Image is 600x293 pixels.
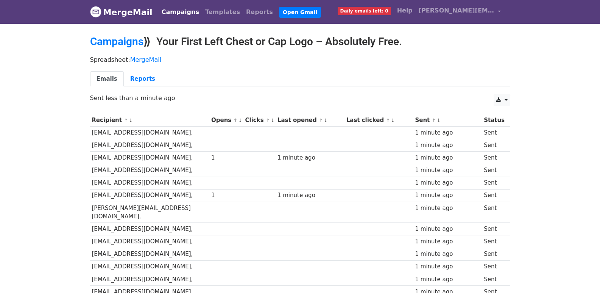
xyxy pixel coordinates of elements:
[482,202,506,223] td: Sent
[209,114,243,127] th: Opens
[386,118,390,123] a: ↑
[129,118,133,123] a: ↓
[482,260,506,273] td: Sent
[338,7,391,15] span: Daily emails left: 0
[90,6,101,17] img: MergeMail logo
[124,71,162,87] a: Reports
[415,204,480,213] div: 1 minute ago
[415,262,480,271] div: 1 minute ago
[415,225,480,233] div: 1 minute ago
[90,152,210,164] td: [EMAIL_ADDRESS][DOMAIN_NAME],
[211,154,242,162] div: 1
[202,5,243,20] a: Templates
[90,273,210,285] td: [EMAIL_ADDRESS][DOMAIN_NAME],
[90,35,143,48] a: Campaigns
[482,248,506,260] td: Sent
[211,191,242,200] div: 1
[436,118,441,123] a: ↓
[276,114,344,127] th: Last opened
[319,118,323,123] a: ↑
[415,237,480,246] div: 1 minute ago
[234,118,238,123] a: ↑
[277,191,343,200] div: 1 minute ago
[90,56,510,64] p: Spreadsheet:
[243,114,276,127] th: Clicks
[415,141,480,150] div: 1 minute ago
[159,5,202,20] a: Campaigns
[90,127,210,139] td: [EMAIL_ADDRESS][DOMAIN_NAME],
[344,114,413,127] th: Last clicked
[90,4,153,20] a: MergeMail
[90,235,210,248] td: [EMAIL_ADDRESS][DOMAIN_NAME],
[243,5,276,20] a: Reports
[415,250,480,259] div: 1 minute ago
[90,177,210,189] td: [EMAIL_ADDRESS][DOMAIN_NAME],
[90,94,510,102] p: Sent less than a minute ago
[130,56,161,63] a: MergeMail
[482,177,506,189] td: Sent
[482,223,506,235] td: Sent
[415,154,480,162] div: 1 minute ago
[90,139,210,152] td: [EMAIL_ADDRESS][DOMAIN_NAME],
[238,118,242,123] a: ↓
[90,35,510,48] h2: ⟫ Your First Left Chest or Cap Logo – Absolutely Free.
[391,118,395,123] a: ↓
[482,114,506,127] th: Status
[416,3,504,21] a: [PERSON_NAME][EMAIL_ADDRESS][DOMAIN_NAME]
[415,179,480,187] div: 1 minute ago
[124,118,128,123] a: ↑
[279,7,321,18] a: Open Gmail
[90,114,210,127] th: Recipient
[432,118,436,123] a: ↑
[324,118,328,123] a: ↓
[482,235,506,248] td: Sent
[482,152,506,164] td: Sent
[415,191,480,200] div: 1 minute ago
[335,3,394,18] a: Daily emails left: 0
[415,275,480,284] div: 1 minute ago
[482,139,506,152] td: Sent
[482,189,506,202] td: Sent
[482,273,506,285] td: Sent
[482,164,506,177] td: Sent
[90,71,124,87] a: Emails
[90,248,210,260] td: [EMAIL_ADDRESS][DOMAIN_NAME],
[266,118,270,123] a: ↑
[90,260,210,273] td: [EMAIL_ADDRESS][DOMAIN_NAME],
[413,114,482,127] th: Sent
[415,166,480,175] div: 1 minute ago
[90,223,210,235] td: [EMAIL_ADDRESS][DOMAIN_NAME],
[90,164,210,177] td: [EMAIL_ADDRESS][DOMAIN_NAME],
[271,118,275,123] a: ↓
[419,6,494,15] span: [PERSON_NAME][EMAIL_ADDRESS][DOMAIN_NAME]
[90,189,210,202] td: [EMAIL_ADDRESS][DOMAIN_NAME],
[394,3,416,18] a: Help
[415,128,480,137] div: 1 minute ago
[90,202,210,223] td: [PERSON_NAME][EMAIL_ADDRESS][DOMAIN_NAME],
[277,154,343,162] div: 1 minute ago
[482,127,506,139] td: Sent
